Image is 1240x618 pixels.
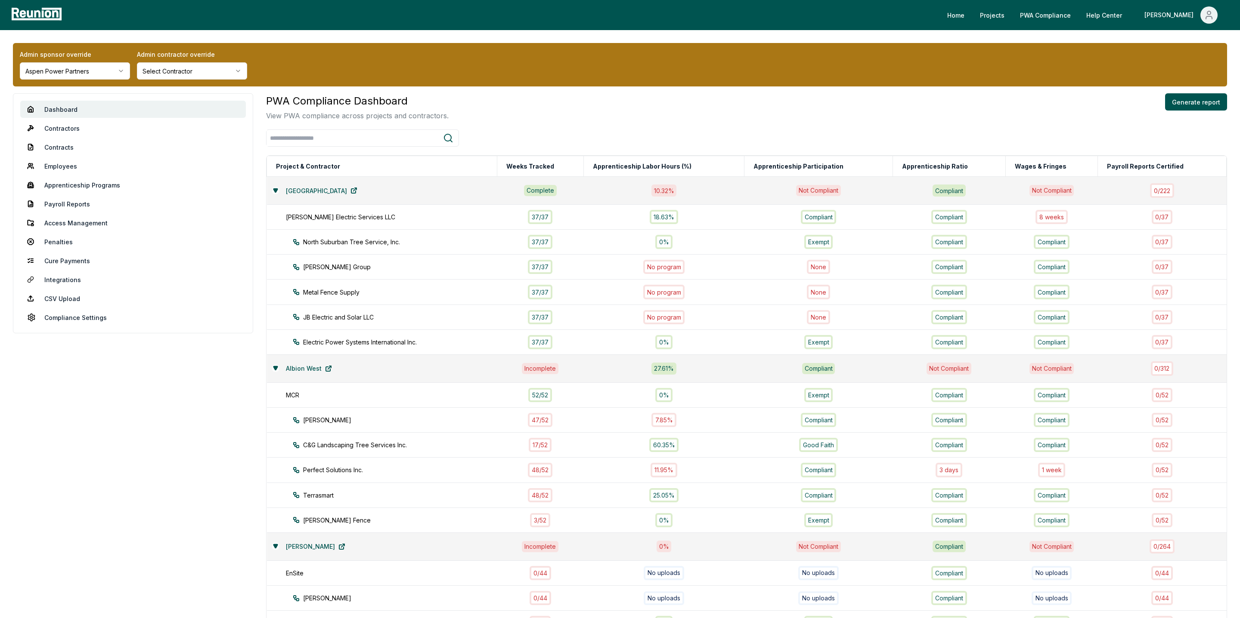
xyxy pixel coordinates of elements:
div: MCR [286,390,506,400]
button: Generate report [1165,93,1227,111]
div: Exempt [804,388,833,402]
button: Wages & Fringes [1013,158,1068,175]
div: 18.63% [650,210,678,224]
div: 3 / 52 [530,513,550,527]
button: Weeks Tracked [505,158,556,175]
div: Compliant [802,363,835,374]
div: 0 / 37 [1152,260,1173,274]
div: Compliant [931,235,967,249]
div: JB Electric and Solar LLC [293,313,513,322]
div: 0 / 222 [1150,183,1174,197]
div: Not Compliant [796,185,841,196]
div: No uploads [644,566,684,580]
div: 0 / 37 [1152,285,1173,299]
div: Not Compliant [1029,185,1074,196]
div: 25.05% [649,488,679,502]
h3: PWA Compliance Dashboard [266,93,449,109]
a: Albion West [279,360,339,377]
div: [PERSON_NAME] Fence [293,516,513,525]
div: No program [643,285,685,299]
div: Compliant [931,513,967,527]
div: [PERSON_NAME] [1144,6,1197,24]
div: No program [643,260,685,274]
div: Incomplete [522,541,558,552]
div: Compliant [1034,388,1069,402]
div: 37 / 37 [528,285,552,299]
div: 47 / 52 [528,413,552,427]
div: No uploads [798,566,839,580]
div: 0% [655,235,673,249]
div: Compliant [933,184,966,196]
div: Compliant [1034,513,1069,527]
div: 37 / 37 [528,310,552,324]
div: Compliant [931,488,967,502]
div: Compliant [801,488,837,502]
div: 0 / 264 [1150,539,1175,553]
div: Compliant [931,260,967,274]
div: 0 / 44 [530,566,551,580]
a: Cure Payments [20,252,246,269]
div: 27.61 % [651,363,676,374]
div: No program [643,310,685,324]
div: Not Compliant [1029,363,1074,374]
div: Compliant [1034,260,1069,274]
div: 7.85% [651,413,677,427]
div: Compliant [1034,438,1069,452]
div: North Suburban Tree Service, Inc. [293,237,513,246]
div: None [807,310,830,324]
button: [PERSON_NAME] [1138,6,1224,24]
div: None [807,260,830,274]
div: Compliant [931,335,967,349]
div: Not Compliant [927,363,971,374]
div: Compliant [931,438,967,452]
a: Help Center [1079,6,1129,24]
div: Metal Fence Supply [293,288,513,297]
div: [PERSON_NAME] [293,415,513,424]
div: Compliant [801,463,837,477]
div: Complete [524,185,557,196]
div: C&G Landscaping Tree Services Inc. [293,440,513,449]
a: Home [940,6,971,24]
a: Projects [973,6,1011,24]
div: 10.32 % [651,184,677,196]
a: Access Management [20,214,246,231]
div: Compliant [931,310,967,324]
div: [PERSON_NAME] Electric Services LLC [286,212,506,221]
button: Apprenticeship Ratio [900,158,970,175]
div: 37 / 37 [528,235,552,249]
a: Penalties [20,233,246,250]
div: 52 / 52 [528,388,552,402]
div: Exempt [804,513,833,527]
div: 0 % [657,541,672,552]
a: Contracts [20,138,246,156]
div: 17 / 52 [529,438,552,452]
a: Integrations [20,271,246,288]
div: EnSite [286,569,506,578]
div: Compliant [801,210,837,224]
div: 37 / 37 [528,210,552,224]
div: 0 / 52 [1152,438,1172,452]
div: 48 / 52 [528,488,552,502]
div: 0 / 37 [1152,235,1173,249]
div: 37 / 37 [528,260,552,274]
div: None [807,285,830,299]
div: Compliant [801,413,837,427]
div: 8 week s [1035,210,1068,224]
div: 11.95% [651,463,677,477]
nav: Main [940,6,1231,24]
div: Compliant [931,591,967,605]
div: Compliant [1034,235,1069,249]
div: 1 week [1038,463,1066,477]
div: 0 / 312 [1151,361,1174,375]
div: Compliant [933,541,966,552]
div: 0 / 44 [1151,591,1173,605]
div: No uploads [644,591,684,605]
div: 0% [655,335,673,349]
div: No uploads [798,591,839,605]
a: Contractors [20,120,246,137]
div: [PERSON_NAME] Group [293,262,513,271]
div: Compliant [1034,488,1069,502]
label: Admin contractor override [137,50,247,59]
div: 60.35% [649,438,679,452]
div: Compliant [1034,285,1069,299]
